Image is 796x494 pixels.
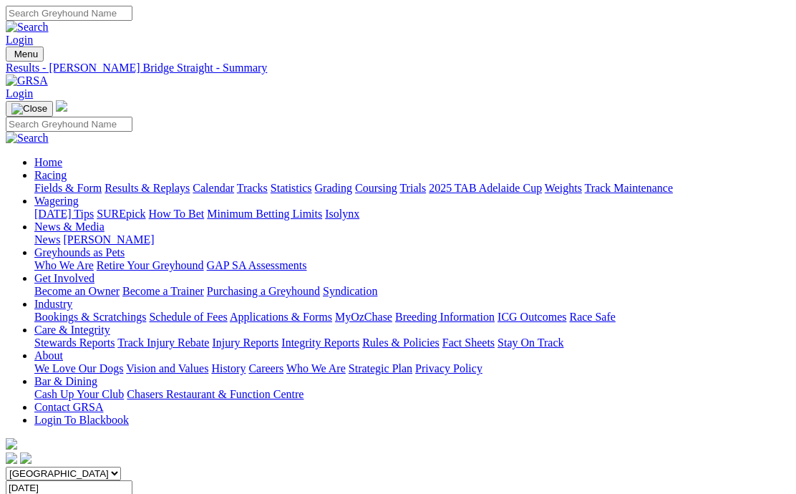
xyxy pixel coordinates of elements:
button: Toggle navigation [6,101,53,117]
a: Who We Are [34,259,94,271]
button: Toggle navigation [6,47,44,62]
a: News [34,233,60,246]
a: Strategic Plan [349,362,412,374]
a: Wagering [34,195,79,207]
a: Contact GRSA [34,401,103,413]
div: Racing [34,182,790,195]
img: GRSA [6,74,48,87]
img: Search [6,132,49,145]
a: We Love Our Dogs [34,362,123,374]
a: Login [6,87,33,100]
div: Greyhounds as Pets [34,259,790,272]
a: SUREpick [97,208,145,220]
a: GAP SA Assessments [207,259,307,271]
a: Careers [248,362,283,374]
a: Racing [34,169,67,181]
span: Menu [14,49,38,59]
a: Weights [545,182,582,194]
a: Cash Up Your Club [34,388,124,400]
a: Retire Your Greyhound [97,259,204,271]
a: Injury Reports [212,336,278,349]
a: Login To Blackbook [34,414,129,426]
a: MyOzChase [335,311,392,323]
a: History [211,362,246,374]
img: logo-grsa-white.png [56,100,67,112]
img: logo-grsa-white.png [6,438,17,450]
a: Integrity Reports [281,336,359,349]
img: Close [11,103,47,115]
a: Stay On Track [497,336,563,349]
a: Rules & Policies [362,336,440,349]
img: twitter.svg [20,452,31,464]
a: Applications & Forms [230,311,332,323]
a: Track Injury Rebate [117,336,209,349]
input: Search [6,117,132,132]
a: Stewards Reports [34,336,115,349]
img: Search [6,21,49,34]
a: Greyhounds as Pets [34,246,125,258]
a: Fact Sheets [442,336,495,349]
div: Get Involved [34,285,790,298]
a: Vision and Values [126,362,208,374]
a: How To Bet [149,208,205,220]
a: Isolynx [325,208,359,220]
a: Get Involved [34,272,94,284]
a: Become a Trainer [122,285,204,297]
a: Syndication [323,285,377,297]
a: Schedule of Fees [149,311,227,323]
a: Minimum Betting Limits [207,208,322,220]
a: Race Safe [569,311,615,323]
a: Breeding Information [395,311,495,323]
a: Grading [315,182,352,194]
a: Home [34,156,62,168]
div: About [34,362,790,375]
div: Industry [34,311,790,324]
a: Calendar [193,182,234,194]
a: Coursing [355,182,397,194]
div: Care & Integrity [34,336,790,349]
a: Statistics [271,182,312,194]
a: Care & Integrity [34,324,110,336]
div: Bar & Dining [34,388,790,401]
a: Bar & Dining [34,375,97,387]
a: Purchasing a Greyhound [207,285,320,297]
a: Tracks [237,182,268,194]
a: About [34,349,63,362]
a: Industry [34,298,72,310]
div: News & Media [34,233,790,246]
a: [DATE] Tips [34,208,94,220]
a: News & Media [34,221,105,233]
a: Chasers Restaurant & Function Centre [127,388,304,400]
a: Track Maintenance [585,182,673,194]
a: Privacy Policy [415,362,482,374]
a: 2025 TAB Adelaide Cup [429,182,542,194]
a: Results - [PERSON_NAME] Bridge Straight - Summary [6,62,790,74]
a: Become an Owner [34,285,120,297]
a: Results & Replays [105,182,190,194]
img: facebook.svg [6,452,17,464]
a: Fields & Form [34,182,102,194]
a: Trials [399,182,426,194]
input: Search [6,6,132,21]
a: Who We Are [286,362,346,374]
a: Bookings & Scratchings [34,311,146,323]
a: Login [6,34,33,46]
a: ICG Outcomes [497,311,566,323]
div: Wagering [34,208,790,221]
a: [PERSON_NAME] [63,233,154,246]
